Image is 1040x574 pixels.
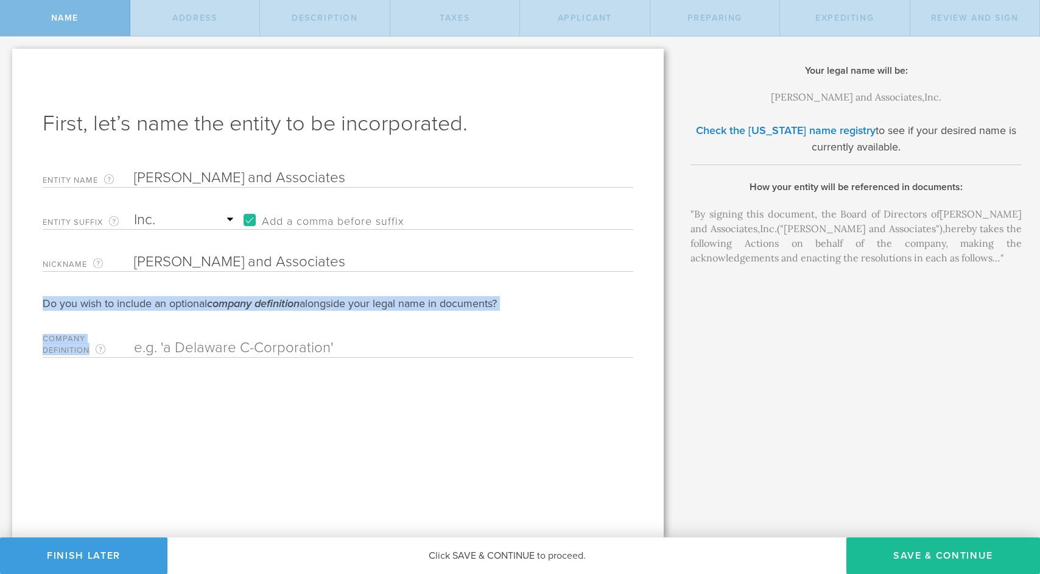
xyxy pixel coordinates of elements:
[690,180,1022,194] h2: How your entity will be referenced in documents:
[690,208,1022,235] span: [PERSON_NAME] and Associates
[931,13,1019,23] span: Review and Sign
[43,109,633,138] h1: First, let’s name the entity to be incorporated.
[696,124,876,137] a: Check the [US_STATE] name registry
[43,335,134,357] label: Company Definition
[687,13,742,23] span: Preparing
[815,13,874,23] span: Expediting
[440,13,469,23] span: Taxes
[43,215,134,229] label: Entity Suffix
[43,296,633,311] div: Do you wish to include an optional alongside your legal name in documents?
[924,91,941,103] span: Inc.
[43,257,134,271] label: Nickname
[979,479,1040,537] iframe: Chat Widget
[771,91,922,103] span: [PERSON_NAME] and Associates
[777,222,945,235] span: ("[PERSON_NAME] and Associates"),
[846,537,1040,574] button: Save & Continue
[812,124,1016,154] span: to see if your desired name is currently available.
[292,13,357,23] span: Description
[207,297,300,310] em: company definition
[237,211,404,229] label: Add a comma before suffix
[172,13,217,23] span: Address
[690,64,1022,77] h2: Your legal name will be:
[134,169,591,187] input: Required
[51,13,79,23] span: Name
[429,550,586,562] span: Click SAVE & CONTINUE to proceed.
[134,253,591,271] input: Required
[558,13,612,23] span: Applicant
[922,91,924,103] span: ,
[757,222,760,235] span: ,
[760,222,777,235] span: Inc.
[134,339,591,357] input: e.g. 'a Delaware C-Corporation'
[690,207,1022,265] div: "By signing this document, the Board of Directors of hereby takes the following Actions on behalf...
[43,173,134,187] label: Entity Name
